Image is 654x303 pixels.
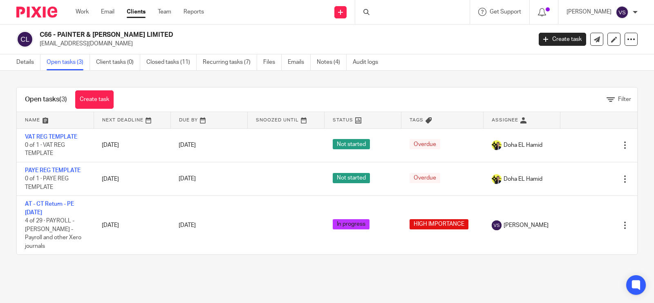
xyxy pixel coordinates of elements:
[25,142,65,157] span: 0 of 1 · VAT REG TEMPLATE
[492,220,502,230] img: svg%3E
[158,8,171,16] a: Team
[203,54,257,70] a: Recurring tasks (7)
[616,6,629,19] img: svg%3E
[75,90,114,109] a: Create task
[16,7,57,18] img: Pixie
[179,142,196,148] span: [DATE]
[263,54,282,70] a: Files
[492,140,502,150] img: Doha-Starbridge.jpg
[410,173,440,183] span: Overdue
[317,54,347,70] a: Notes (4)
[94,162,170,195] td: [DATE]
[25,134,77,140] a: VAT REG TEMPLATE
[40,40,526,48] p: [EMAIL_ADDRESS][DOMAIN_NAME]
[410,219,468,229] span: HIGH IMPORTANCE
[333,219,370,229] span: In progress
[256,118,299,122] span: Snoozed Until
[47,54,90,70] a: Open tasks (3)
[504,175,542,183] span: Doha EL Hamid
[539,33,586,46] a: Create task
[94,196,170,254] td: [DATE]
[127,8,146,16] a: Clients
[59,96,67,103] span: (3)
[179,222,196,228] span: [DATE]
[94,128,170,162] td: [DATE]
[567,8,611,16] p: [PERSON_NAME]
[504,141,542,149] span: Doha EL Hamid
[410,139,440,149] span: Overdue
[146,54,197,70] a: Closed tasks (11)
[490,9,521,15] span: Get Support
[333,173,370,183] span: Not started
[333,139,370,149] span: Not started
[25,176,69,191] span: 0 of 1 · PAYE REG TEMPLATE
[25,95,67,104] h1: Open tasks
[16,31,34,48] img: svg%3E
[25,201,74,215] a: AT - CT Return - PE [DATE]
[492,174,502,184] img: Doha-Starbridge.jpg
[504,221,549,229] span: [PERSON_NAME]
[184,8,204,16] a: Reports
[179,176,196,182] span: [DATE]
[40,31,429,39] h2: C66 - PAINTER & [PERSON_NAME] LIMITED
[618,97,631,102] span: Filter
[16,54,40,70] a: Details
[353,54,384,70] a: Audit logs
[410,118,423,122] span: Tags
[25,218,81,249] span: 4 of 29 · PAYROLL - [PERSON_NAME] - Payroll and other Xero journals
[101,8,114,16] a: Email
[25,168,81,173] a: PAYE REG TEMPLATE
[96,54,140,70] a: Client tasks (0)
[288,54,311,70] a: Emails
[333,118,353,122] span: Status
[76,8,89,16] a: Work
